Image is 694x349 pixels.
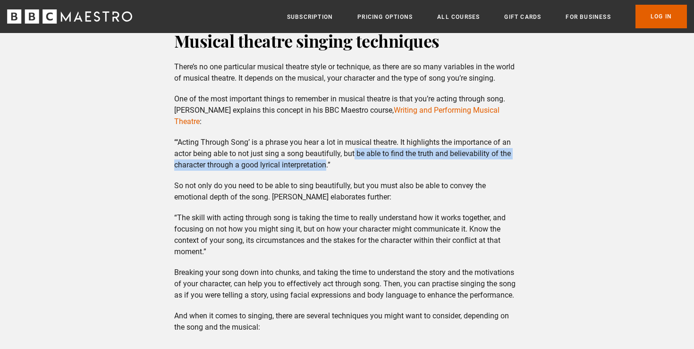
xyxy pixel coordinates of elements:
[437,12,480,22] a: All Courses
[566,12,610,22] a: For business
[287,12,333,22] a: Subscription
[287,5,687,28] nav: Primary
[174,180,520,203] p: So not only do you need to be able to sing beautifully, but you must also be able to convey the e...
[174,310,520,333] p: And when it comes to singing, there are several techniques you might want to consider, depending ...
[174,93,520,127] p: One of the most important things to remember in musical theatre is that you’re acting through son...
[174,137,520,171] p: “‘Acting Through Song’ is a phrase you hear a lot in musical theatre. It highlights the importanc...
[504,12,541,22] a: Gift Cards
[635,5,687,28] a: Log In
[7,9,132,24] svg: BBC Maestro
[174,61,520,84] p: There’s no one particular musical theatre style or technique, as there are so many variables in t...
[174,212,520,258] p: “The skill with acting through song is taking the time to really understand how it works together...
[357,12,413,22] a: Pricing Options
[174,29,520,52] h2: Musical theatre singing techniques
[174,106,499,126] a: Writing and Performing Musical Theatre
[174,267,520,301] p: Breaking your song down into chunks, and taking the time to understand the story and the motivati...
